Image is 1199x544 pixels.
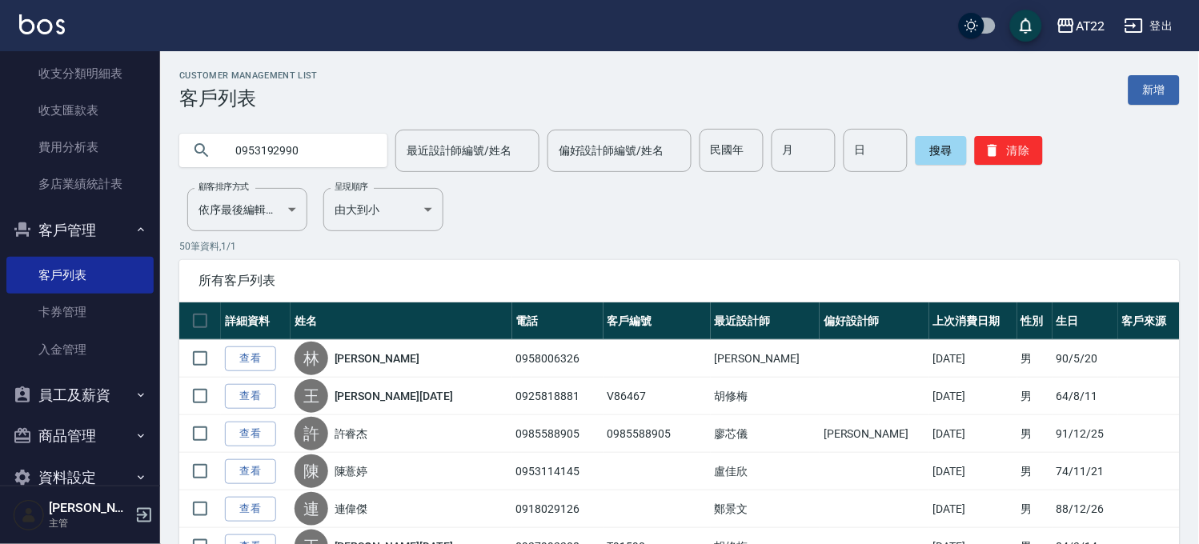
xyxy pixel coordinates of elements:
[916,136,967,165] button: 搜尋
[221,302,291,340] th: 詳細資料
[1053,490,1118,528] td: 88/12/26
[225,422,276,446] a: 查看
[711,302,820,340] th: 最近設計師
[820,415,928,453] td: [PERSON_NAME]
[1053,453,1118,490] td: 74/11/21
[295,379,328,413] div: 王
[1118,11,1180,41] button: 登出
[929,415,1017,453] td: [DATE]
[6,257,154,294] a: 客戶列表
[1010,10,1042,42] button: save
[295,342,328,375] div: 林
[6,92,154,129] a: 收支匯款表
[604,415,711,453] td: 0985588905
[291,302,512,340] th: 姓名
[335,350,419,366] a: [PERSON_NAME]
[1076,16,1105,36] div: AT22
[512,453,604,490] td: 0953114145
[604,378,711,415] td: V86467
[6,55,154,92] a: 收支分類明細表
[975,136,1043,165] button: 清除
[187,188,307,231] div: 依序最後編輯時間
[512,302,604,340] th: 電話
[1017,490,1053,528] td: 男
[1017,415,1053,453] td: 男
[198,181,249,193] label: 顧客排序方式
[6,331,154,368] a: 入金管理
[929,340,1017,378] td: [DATE]
[512,378,604,415] td: 0925818881
[929,378,1017,415] td: [DATE]
[711,415,820,453] td: 廖芯儀
[198,273,1161,289] span: 所有客戶列表
[604,302,711,340] th: 客戶編號
[295,492,328,526] div: 連
[323,188,443,231] div: 由大到小
[929,453,1017,490] td: [DATE]
[711,453,820,490] td: 盧佳欣
[929,490,1017,528] td: [DATE]
[1053,378,1118,415] td: 64/8/11
[13,499,45,531] img: Person
[225,497,276,522] a: 查看
[929,302,1017,340] th: 上次消費日期
[711,378,820,415] td: 胡修梅
[295,417,328,450] div: 許
[820,302,928,340] th: 偏好設計師
[1053,302,1118,340] th: 生日
[6,129,154,166] a: 費用分析表
[1118,302,1180,340] th: 客戶來源
[1053,415,1118,453] td: 91/12/25
[335,388,453,404] a: [PERSON_NAME][DATE]
[512,415,604,453] td: 0985588905
[335,501,368,517] a: 連偉傑
[19,14,65,34] img: Logo
[6,374,154,416] button: 員工及薪資
[1017,453,1053,490] td: 男
[225,459,276,484] a: 查看
[6,457,154,498] button: 資料設定
[1017,302,1053,340] th: 性別
[6,415,154,457] button: 商品管理
[711,490,820,528] td: 鄭景文
[179,239,1180,254] p: 50 筆資料, 1 / 1
[295,454,328,488] div: 陳
[179,70,318,81] h2: Customer Management List
[225,346,276,371] a: 查看
[1053,340,1118,378] td: 90/5/20
[6,210,154,251] button: 客戶管理
[225,384,276,409] a: 查看
[1017,340,1053,378] td: 男
[512,340,604,378] td: 0958006326
[6,166,154,202] a: 多店業績統計表
[224,129,375,172] input: 搜尋關鍵字
[6,294,154,330] a: 卡券管理
[1017,378,1053,415] td: 男
[1050,10,1112,42] button: AT22
[179,87,318,110] h3: 客戶列表
[335,426,368,442] a: 許睿杰
[49,516,130,530] p: 主管
[335,463,368,479] a: 陳薏婷
[335,181,368,193] label: 呈現順序
[512,490,604,528] td: 0918029126
[711,340,820,378] td: [PERSON_NAME]
[1129,75,1180,105] a: 新增
[49,500,130,516] h5: [PERSON_NAME]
